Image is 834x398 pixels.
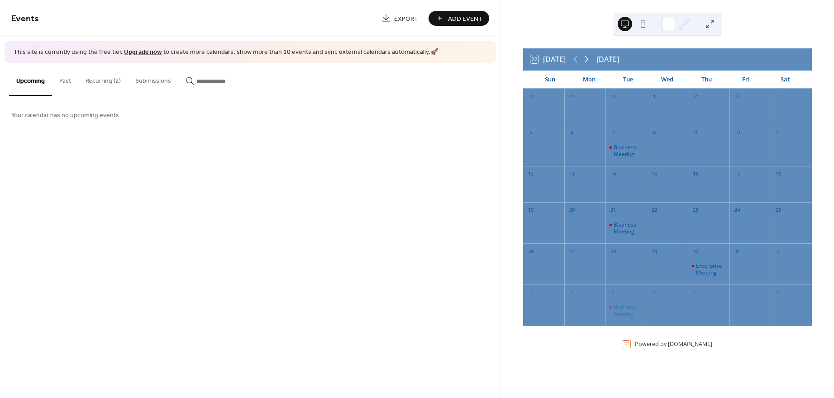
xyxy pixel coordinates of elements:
div: [DATE] [596,54,619,65]
div: Business Meeting [605,144,647,158]
div: Mon [569,71,609,89]
div: 5 [649,288,659,298]
div: Tue [609,71,648,89]
div: 1 [649,92,659,102]
div: 13 [567,169,577,179]
div: 7 [732,288,742,298]
div: 30 [691,246,701,256]
div: 2 [691,92,701,102]
div: 4 [773,92,783,102]
span: Export [394,14,418,24]
div: 3 [732,92,742,102]
div: Powered by [635,340,712,348]
div: 6 [567,128,577,138]
span: Your calendar has no upcoming events [11,110,119,120]
div: Business Meeting [605,221,647,235]
button: Upcoming [9,63,52,96]
div: 7 [608,128,618,138]
div: 18 [773,169,783,179]
div: Business Meeting [614,303,643,317]
div: 26 [526,246,536,256]
div: Business Meeting [614,144,643,158]
div: 28 [608,246,618,256]
div: 24 [732,205,742,215]
div: Sun [530,71,570,89]
button: Recurring (2) [78,63,128,95]
div: 10 [732,128,742,138]
div: 30 [608,92,618,102]
div: 23 [691,205,701,215]
button: Add Event [429,11,489,26]
div: 3 [567,288,577,298]
div: 19 [526,205,536,215]
div: Enterprise Meeting [688,262,729,276]
div: 29 [567,92,577,102]
div: 4 [608,288,618,298]
div: 20 [567,205,577,215]
button: 22[DATE] [527,53,569,66]
div: Enterprise Meeting [696,262,725,276]
a: [DOMAIN_NAME] [668,340,712,348]
div: 31 [732,246,742,256]
div: 2 [526,288,536,298]
span: Events [11,10,39,28]
a: Export [375,11,425,26]
button: Past [52,63,78,95]
div: 27 [567,246,577,256]
span: This site is currently using the free tier. to create more calendars, show more than 10 events an... [14,48,438,57]
div: Thu [687,71,726,89]
div: 15 [649,169,659,179]
div: 5 [526,128,536,138]
div: 8 [649,128,659,138]
div: 17 [732,169,742,179]
div: 14 [608,169,618,179]
div: 21 [608,205,618,215]
div: 16 [691,169,701,179]
div: 9 [691,128,701,138]
div: Business Meeting [605,303,647,317]
div: 25 [773,205,783,215]
div: 1 [773,246,783,256]
div: Wed [648,71,687,89]
div: Sat [765,71,805,89]
div: 11 [773,128,783,138]
div: 29 [649,246,659,256]
div: 12 [526,169,536,179]
div: 22 [649,205,659,215]
div: Business Meeting [614,221,643,235]
button: Submissions [128,63,178,95]
div: 28 [526,92,536,102]
div: Fri [726,71,766,89]
span: Add Event [448,14,482,24]
div: 8 [773,288,783,298]
div: 6 [691,288,701,298]
a: Upgrade now [124,46,162,58]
